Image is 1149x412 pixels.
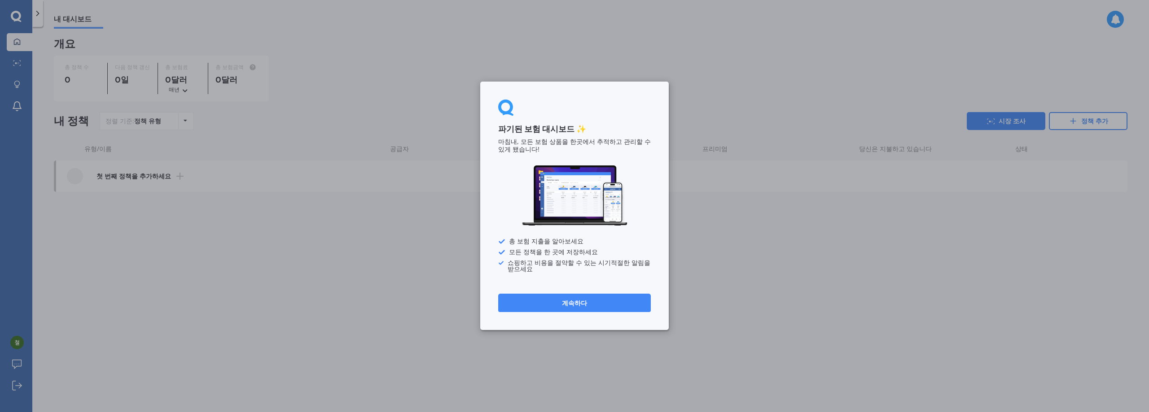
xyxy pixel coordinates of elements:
button: 계속하다 [498,294,651,312]
font: 파기된 보험 대시보드 ✨ [498,124,586,135]
font: 계속하다 [562,299,587,307]
font: 마침내, 모든 보험 상품을 한곳에서 추적하고 관리할 수 있게 됐습니다! [498,138,651,154]
font: 쇼핑하고 비용을 절약할 수 있는 시기적절한 알림을 받으세요 [508,258,650,273]
font: 총 보험 지출을 알아보세요 [509,237,583,245]
font: 모든 정책을 한 곳에 저장하세요 [509,247,598,256]
img: 계기반 [521,165,628,228]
